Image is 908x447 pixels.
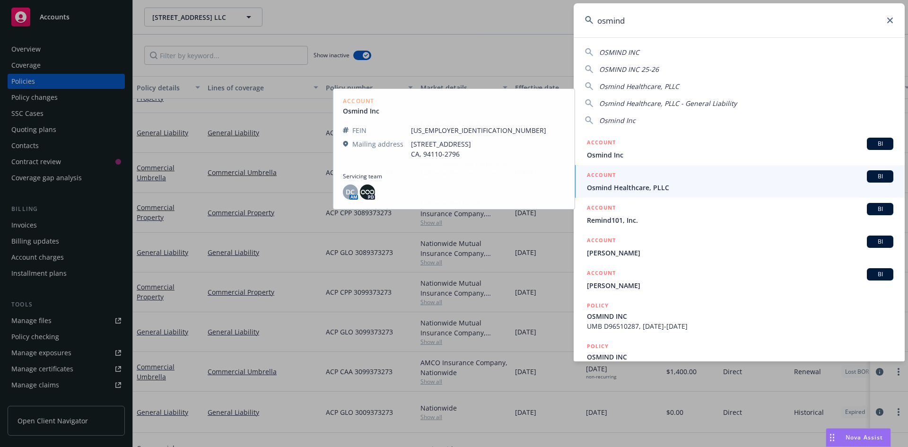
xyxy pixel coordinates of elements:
h5: ACCOUNT [587,138,616,149]
span: Remind101, Inc. [587,215,893,225]
span: BI [871,140,890,148]
h5: POLICY [587,342,609,351]
div: Drag to move [826,429,838,447]
a: ACCOUNTBIOsmind Inc [574,132,905,165]
span: [PERSON_NAME] [587,280,893,290]
a: POLICYOSMIND INCUMB D96510287, [DATE]-[DATE] [574,296,905,336]
span: [PERSON_NAME] [587,248,893,258]
h5: POLICY [587,301,609,310]
span: Osmind Healthcare, PLLC [599,82,679,91]
span: Osmind Healthcare, PLLC [587,183,893,193]
h5: ACCOUNT [587,170,616,182]
span: BI [871,270,890,279]
span: Nova Assist [846,433,883,441]
span: BI [871,237,890,246]
a: ACCOUNTBIOsmind Healthcare, PLLC [574,165,905,198]
span: Osmind Inc [599,116,636,125]
span: BI [871,172,890,181]
span: Osmind Inc [587,150,893,160]
a: ACCOUNTBI[PERSON_NAME] [574,230,905,263]
span: OSMIND INC [599,48,639,57]
span: Osmind Healthcare, PLLC - General Liability [599,99,737,108]
a: POLICYOSMIND INC [574,336,905,377]
a: ACCOUNTBIRemind101, Inc. [574,198,905,230]
span: OSMIND INC 25-26 [599,65,659,74]
input: Search... [574,3,905,37]
span: OSMIND INC [587,352,893,362]
h5: ACCOUNT [587,236,616,247]
span: OSMIND INC [587,311,893,321]
a: ACCOUNTBI[PERSON_NAME] [574,263,905,296]
h5: ACCOUNT [587,203,616,214]
button: Nova Assist [826,428,891,447]
h5: ACCOUNT [587,268,616,280]
span: BI [871,205,890,213]
span: UMB D96510287, [DATE]-[DATE] [587,321,893,331]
